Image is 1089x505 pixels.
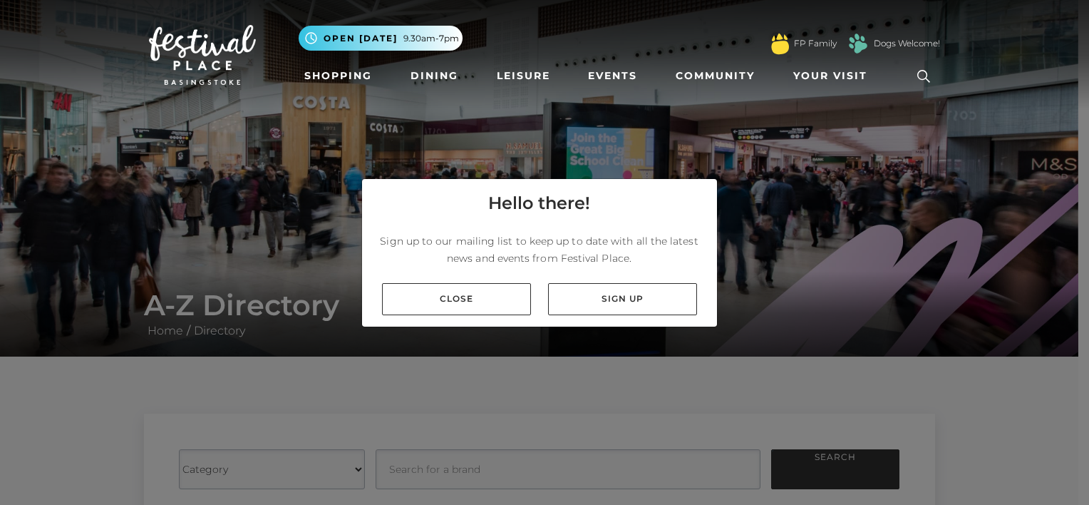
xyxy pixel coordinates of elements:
a: Dining [405,63,464,89]
a: Your Visit [788,63,880,89]
a: Leisure [491,63,556,89]
a: FP Family [794,37,837,50]
span: Open [DATE] [324,32,398,45]
span: Your Visit [793,68,867,83]
span: 9.30am-7pm [403,32,459,45]
h4: Hello there! [488,190,590,216]
a: Dogs Welcome! [874,37,940,50]
button: Open [DATE] 9.30am-7pm [299,26,463,51]
a: Events [582,63,643,89]
a: Sign up [548,283,697,315]
p: Sign up to our mailing list to keep up to date with all the latest news and events from Festival ... [373,233,706,267]
img: Festival Place Logo [149,25,256,85]
a: Close [382,283,531,315]
a: Shopping [299,63,378,89]
a: Community [670,63,760,89]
